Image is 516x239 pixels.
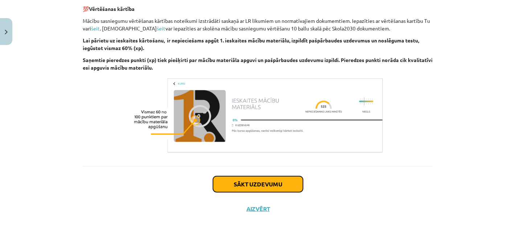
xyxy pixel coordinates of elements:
[244,205,272,213] button: Aizvērt
[83,17,433,32] p: Mācību sasniegumu vērtēšanas kārtības noteikumi izstrādāti saskaņā ar LR likumiem un normatīvajie...
[5,30,8,34] img: icon-close-lesson-0947bae3869378f0d4975bcd49f059093ad1ed9edebbc8119c70593378902aed.svg
[83,37,419,51] b: Lai pārietu uz ieskaites kārtošanu, ir nepieciešams apgūt 1. ieskaites mācību materiālu, izpildīt...
[213,176,303,192] button: Sākt uzdevumu
[83,57,433,71] b: Saņemtie pieredzes punkti (xp) tiek piešķirti par mācību materiāla apguvi un pašpārbaudes uzdevum...
[89,5,135,12] b: Vērtēšanas kārtība
[157,25,165,32] a: šeit
[91,25,100,32] a: šeit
